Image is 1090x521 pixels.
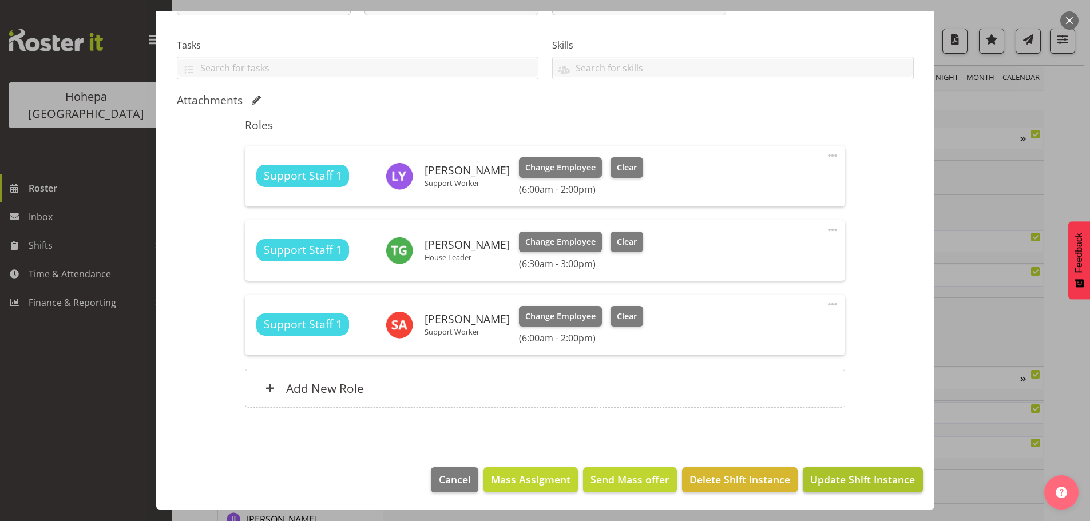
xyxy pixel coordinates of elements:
[519,332,643,344] h6: (6:00am - 2:00pm)
[425,178,510,188] p: Support Worker
[519,184,643,195] h6: (6:00am - 2:00pm)
[264,168,342,184] span: Support Staff 1
[519,306,602,327] button: Change Employee
[525,236,596,248] span: Change Employee
[264,316,342,333] span: Support Staff 1
[583,467,677,492] button: Send Mass offer
[177,59,538,77] input: Search for tasks
[617,310,637,323] span: Clear
[553,59,913,77] input: Search for skills
[177,38,538,52] label: Tasks
[439,472,471,487] span: Cancel
[525,161,596,174] span: Change Employee
[491,472,570,487] span: Mass Assigment
[386,162,413,190] img: lily-yuan6003.jpg
[611,232,643,252] button: Clear
[425,327,510,336] p: Support Worker
[177,93,243,107] h5: Attachments
[525,310,596,323] span: Change Employee
[1068,221,1090,299] button: Feedback - Show survey
[1056,487,1067,498] img: help-xxl-2.png
[611,306,643,327] button: Clear
[519,258,643,269] h6: (6:30am - 3:00pm)
[264,242,342,258] span: Support Staff 1
[617,236,637,248] span: Clear
[386,311,413,339] img: sreshta-anjana11159.jpg
[519,232,602,252] button: Change Employee
[286,381,364,396] h6: Add New Role
[1074,233,1084,273] span: Feedback
[552,38,914,52] label: Skills
[425,164,510,177] h6: [PERSON_NAME]
[611,157,643,178] button: Clear
[689,472,790,487] span: Delete Shift Instance
[810,472,915,487] span: Update Shift Instance
[803,467,922,492] button: Update Shift Instance
[590,472,669,487] span: Send Mass offer
[425,253,510,262] p: House Leader
[245,118,845,132] h5: Roles
[386,237,413,264] img: tracy-grey10903.jpg
[682,467,798,492] button: Delete Shift Instance
[431,467,478,492] button: Cancel
[425,238,510,251] h6: [PERSON_NAME]
[617,161,637,174] span: Clear
[519,157,602,178] button: Change Employee
[483,467,578,492] button: Mass Assigment
[425,313,510,325] h6: [PERSON_NAME]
